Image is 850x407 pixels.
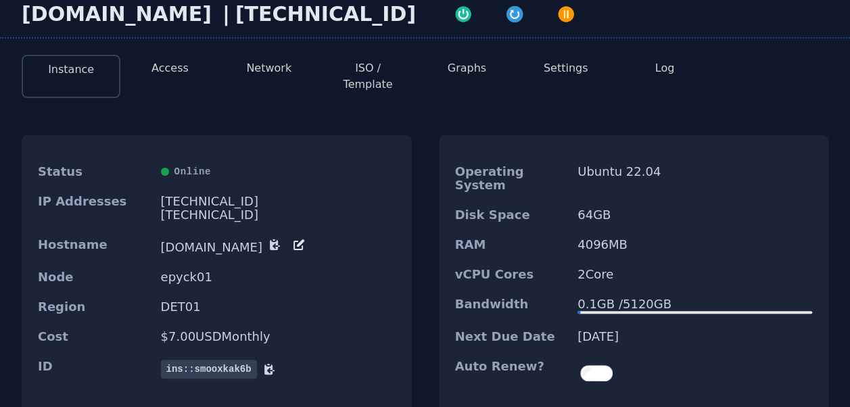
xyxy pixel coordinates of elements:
img: Power On [454,5,473,24]
div: [TECHNICAL_ID] [235,2,416,26]
dd: 64 GB [577,208,812,222]
dd: [DATE] [577,330,812,343]
button: Restart [489,2,540,24]
dt: Disk Space [455,208,567,222]
dt: ID [38,360,150,379]
div: [DOMAIN_NAME] [22,2,217,26]
dt: Node [38,270,150,284]
dt: Status [38,165,150,178]
dt: Operating System [455,165,567,192]
button: Power On [438,2,489,24]
dt: Bandwidth [455,297,567,314]
dd: DET01 [161,300,396,314]
dt: Next Due Date [455,330,567,343]
img: Restart [505,5,524,24]
dd: 4096 MB [577,238,812,252]
dt: Hostname [38,238,150,254]
div: [TECHNICAL_ID] [161,195,396,208]
button: Power Off [540,2,592,24]
button: Instance [48,62,94,78]
button: ISO / Template [329,60,406,93]
button: Access [151,60,189,76]
dt: IP Addresses [38,195,150,222]
dt: RAM [455,238,567,252]
dd: 2 Core [577,268,812,281]
button: Network [246,60,291,76]
dd: epyck01 [161,270,396,284]
button: Log [655,60,675,76]
dt: vCPU Cores [455,268,567,281]
dd: [DOMAIN_NAME] [161,238,396,254]
dd: Ubuntu 22.04 [577,165,812,192]
div: | [217,2,235,26]
dt: Auto Renew? [455,360,567,387]
button: Settings [544,60,588,76]
span: ins::smooxkak6b [161,360,257,379]
button: Graphs [448,60,486,76]
div: Online [161,165,396,178]
dt: Region [38,300,150,314]
img: Power Off [557,5,575,24]
div: 0.1 GB / 5120 GB [577,297,812,311]
dd: $ 7.00 USD Monthly [161,330,396,343]
div: [TECHNICAL_ID] [161,208,396,222]
dt: Cost [38,330,150,343]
